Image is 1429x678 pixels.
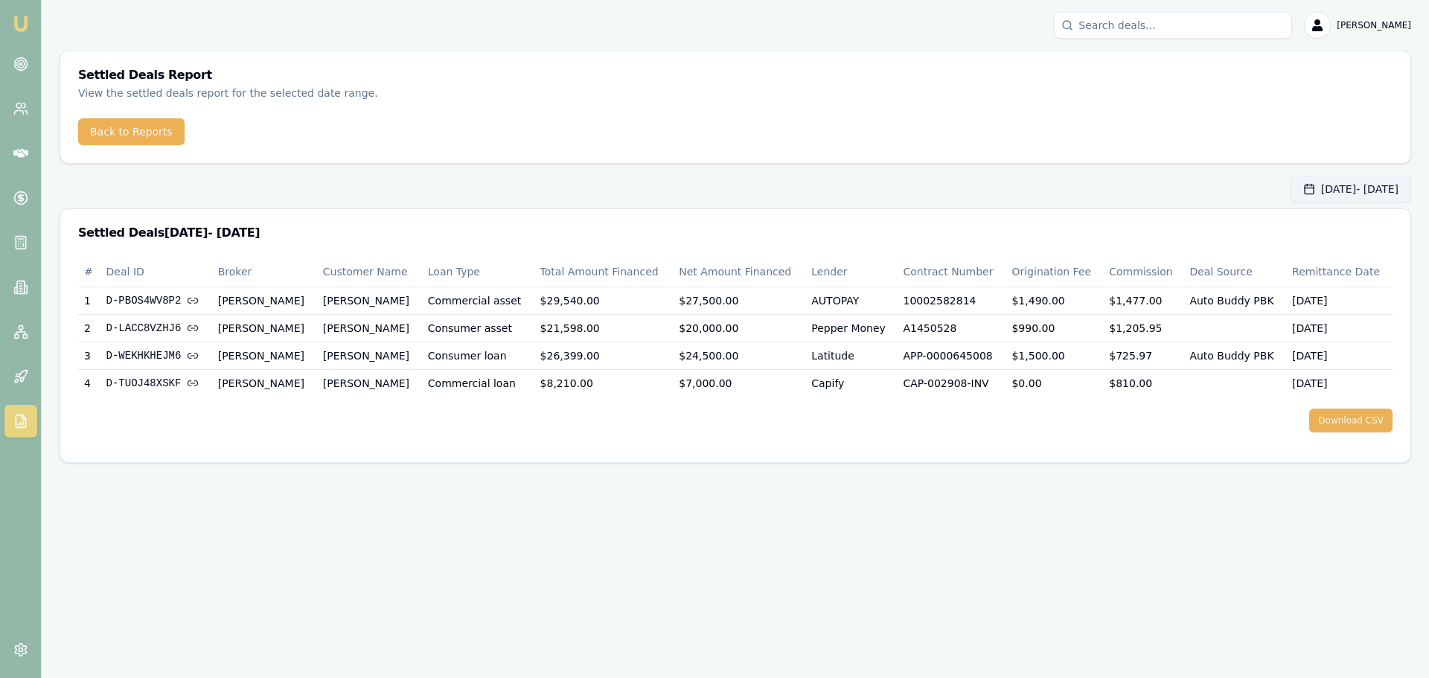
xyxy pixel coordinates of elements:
h3: Settled Deals [DATE] - [DATE] [78,227,1393,239]
td: [DATE] [1286,314,1393,342]
td: AUTOPAY [805,287,897,314]
th: Customer Name [317,257,422,287]
td: [PERSON_NAME] [317,369,422,397]
td: [PERSON_NAME] [317,287,422,314]
td: [DATE] [1286,287,1393,314]
td: $1,205.95 [1103,314,1183,342]
button: Back to Reports [78,118,185,145]
button: [DATE]- [DATE] [1291,176,1411,202]
td: [DATE] [1286,369,1393,397]
td: Latitude [805,342,897,369]
td: [PERSON_NAME] [212,314,317,342]
span: [PERSON_NAME] [1337,19,1411,31]
td: [PERSON_NAME] [317,342,422,369]
td: $1,490.00 [1006,287,1103,314]
td: $24,500.00 [673,342,805,369]
a: D-PBOS4WV8P2 [106,293,206,308]
td: Auto Buddy PBK [1183,287,1286,314]
th: Commission [1103,257,1183,287]
th: # [78,257,100,287]
td: 1 [78,287,100,314]
h3: Settled Deals Report [78,69,1393,81]
td: $27,500.00 [673,287,805,314]
td: 10002582814 [897,287,1006,314]
td: 2 [78,314,100,342]
td: [DATE] [1286,342,1393,369]
td: [PERSON_NAME] [212,369,317,397]
td: $0.00 [1006,369,1103,397]
th: Lender [805,257,897,287]
th: Contract Number [897,257,1006,287]
a: D-LACC8VZHJ6 [106,321,206,336]
td: $29,540.00 [534,287,674,314]
th: Total Amount Financed [534,257,674,287]
td: $7,000.00 [673,369,805,397]
td: $8,210.00 [534,369,674,397]
th: Remittance Date [1286,257,1393,287]
th: Net Amount Financed [673,257,805,287]
td: $990.00 [1006,314,1103,342]
input: Search deals [1054,12,1292,39]
td: $725.97 [1103,342,1183,369]
td: [PERSON_NAME] [317,314,422,342]
td: APP-0000645008 [897,342,1006,369]
td: $26,399.00 [534,342,674,369]
img: emu-icon-u.png [12,15,30,33]
p: View the settled deals report for the selected date range. [78,86,1393,100]
td: Capify [805,369,897,397]
td: $1,477.00 [1103,287,1183,314]
td: Auto Buddy PBK [1183,342,1286,369]
a: D-WEKHKHEJM6 [106,348,206,363]
td: A1450528 [897,314,1006,342]
td: [PERSON_NAME] [212,287,317,314]
th: Origination Fee [1006,257,1103,287]
td: [PERSON_NAME] [212,342,317,369]
td: Commercial loan [422,369,534,397]
td: Consumer asset [422,314,534,342]
th: Deal ID [100,257,212,287]
td: Consumer loan [422,342,534,369]
td: Commercial asset [422,287,534,314]
th: Deal Source [1183,257,1286,287]
td: $21,598.00 [534,314,674,342]
td: $20,000.00 [673,314,805,342]
th: Broker [212,257,317,287]
button: Download CSV [1309,409,1393,432]
td: 3 [78,342,100,369]
td: CAP-002908-INV [897,369,1006,397]
td: $1,500.00 [1006,342,1103,369]
a: D-TUOJ48XSKF [106,376,206,391]
td: 4 [78,369,100,397]
td: Pepper Money [805,314,897,342]
th: Loan Type [422,257,534,287]
td: $810.00 [1103,369,1183,397]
